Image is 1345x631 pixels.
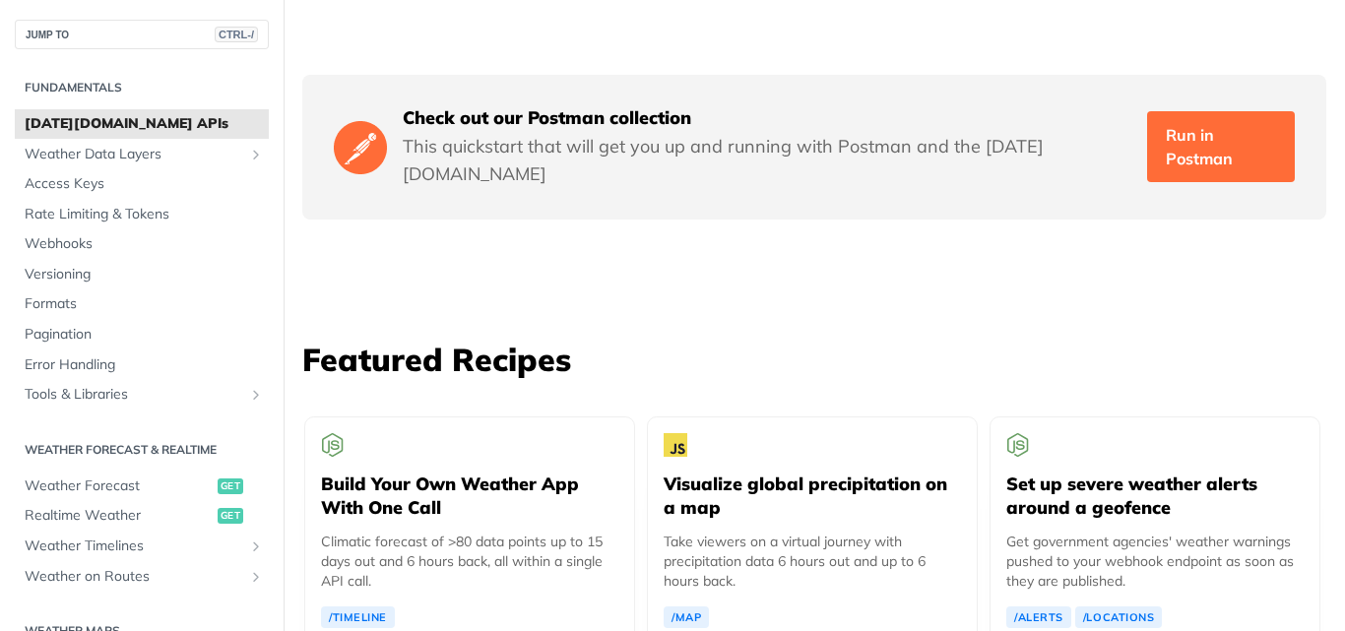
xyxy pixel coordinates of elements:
[25,385,243,405] span: Tools & Libraries
[25,294,264,314] span: Formats
[1006,606,1071,628] a: /Alerts
[15,501,269,531] a: Realtime Weatherget
[15,79,269,96] h2: Fundamentals
[25,355,264,375] span: Error Handling
[15,289,269,319] a: Formats
[25,476,213,496] span: Weather Forecast
[25,234,264,254] span: Webhooks
[321,473,618,520] h5: Build Your Own Weather App With One Call
[15,260,269,289] a: Versioning
[215,27,258,42] span: CTRL-/
[25,567,243,587] span: Weather on Routes
[248,147,264,162] button: Show subpages for Weather Data Layers
[248,538,264,554] button: Show subpages for Weather Timelines
[403,106,1131,130] h5: Check out our Postman collection
[15,350,269,380] a: Error Handling
[15,229,269,259] a: Webhooks
[15,562,269,592] a: Weather on RoutesShow subpages for Weather on Routes
[1147,111,1295,182] a: Run in Postman
[334,118,387,176] img: Postman Logo
[25,174,264,194] span: Access Keys
[218,508,243,524] span: get
[25,536,243,556] span: Weather Timelines
[25,506,213,526] span: Realtime Weather
[25,265,264,284] span: Versioning
[1075,606,1163,628] a: /Locations
[25,205,264,224] span: Rate Limiting & Tokens
[15,169,269,199] a: Access Keys
[15,20,269,49] button: JUMP TOCTRL-/
[15,140,269,169] a: Weather Data LayersShow subpages for Weather Data Layers
[1006,532,1304,591] p: Get government agencies' weather warnings pushed to your webhook endpoint as soon as they are pub...
[321,606,395,628] a: /Timeline
[15,472,269,501] a: Weather Forecastget
[248,387,264,403] button: Show subpages for Tools & Libraries
[321,532,618,591] p: Climatic forecast of >80 data points up to 15 days out and 6 hours back, all within a single API ...
[15,441,269,459] h2: Weather Forecast & realtime
[664,473,961,520] h5: Visualize global precipitation on a map
[218,478,243,494] span: get
[15,320,269,349] a: Pagination
[664,606,709,628] a: /Map
[248,569,264,585] button: Show subpages for Weather on Routes
[664,532,961,591] p: Take viewers on a virtual journey with precipitation data 6 hours out and up to 6 hours back.
[302,338,1326,381] h3: Featured Recipes
[403,133,1131,188] p: This quickstart that will get you up and running with Postman and the [DATE][DOMAIN_NAME]
[15,532,269,561] a: Weather TimelinesShow subpages for Weather Timelines
[1006,473,1304,520] h5: Set up severe weather alerts around a geofence
[15,380,269,410] a: Tools & LibrariesShow subpages for Tools & Libraries
[25,325,264,345] span: Pagination
[15,200,269,229] a: Rate Limiting & Tokens
[25,114,264,134] span: [DATE][DOMAIN_NAME] APIs
[25,145,243,164] span: Weather Data Layers
[15,109,269,139] a: [DATE][DOMAIN_NAME] APIs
